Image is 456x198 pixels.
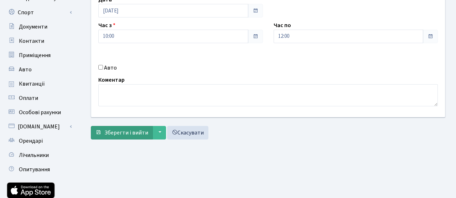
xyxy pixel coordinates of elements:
[91,126,153,139] button: Зберегти і вийти
[98,76,125,84] label: Коментар
[104,64,117,72] label: Авто
[4,148,75,162] a: Лічильники
[19,137,43,145] span: Орендарі
[4,91,75,105] a: Оплати
[274,21,291,30] label: Час по
[4,120,75,134] a: [DOMAIN_NAME]
[19,23,47,31] span: Документи
[19,37,44,45] span: Контакти
[4,5,75,20] a: Спорт
[104,129,148,137] span: Зберегти і вийти
[19,166,50,173] span: Опитування
[19,80,45,88] span: Квитанції
[19,151,49,159] span: Лічильники
[19,51,51,59] span: Приміщення
[19,108,61,116] span: Особові рахунки
[4,20,75,34] a: Документи
[4,134,75,148] a: Орендарі
[4,162,75,177] a: Опитування
[167,126,208,139] a: Скасувати
[4,105,75,120] a: Особові рахунки
[4,48,75,62] a: Приміщення
[19,66,32,73] span: Авто
[4,77,75,91] a: Квитанції
[19,94,38,102] span: Оплати
[98,21,115,30] label: Час з
[4,62,75,77] a: Авто
[4,34,75,48] a: Контакти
